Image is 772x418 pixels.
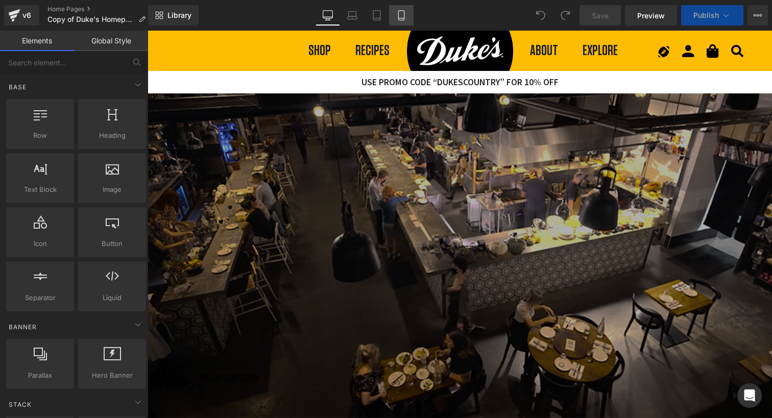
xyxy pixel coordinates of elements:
button: Publish [681,5,743,26]
a: Desktop [316,5,340,26]
span: Hero Banner [81,370,143,381]
span: Base [8,82,28,92]
a: About [382,13,411,28]
span: Row [9,130,71,141]
span: Stack [8,400,33,409]
a: Shop [161,13,183,28]
a: New Library [148,5,199,26]
span: Text Block [9,184,71,195]
button: More [747,5,768,26]
a: Recipes [208,13,242,28]
span: Liquid [81,292,143,303]
a: Home Pages [47,5,154,13]
a: Mobile [389,5,414,26]
span: Separator [9,292,71,303]
a: Laptop [340,5,365,26]
span: Save [592,10,609,21]
button: Redo [555,5,575,26]
span: Heading [81,130,143,141]
span: Image [81,184,143,195]
div: Open Intercom Messenger [737,383,762,408]
a: Cart [559,13,571,29]
a: Search [584,13,596,28]
a: v6 [4,5,39,26]
a: Global Style [74,31,148,51]
span: Button [81,238,143,249]
span: Parallax [9,370,71,381]
a: Account [535,13,547,29]
span: Library [167,11,191,20]
div: v6 [20,9,33,22]
span: Preview [637,10,665,21]
span: Icon [9,238,71,249]
a: Explore [435,13,470,28]
button: Undo [530,5,551,26]
a: Tablet [365,5,389,26]
a: Duke's Mayo Bowl American Football Game [510,14,522,27]
span: Banner [8,322,38,332]
span: Publish [693,11,719,19]
span: Copy of Duke's Homepage [47,15,134,23]
a: Preview [625,5,677,26]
